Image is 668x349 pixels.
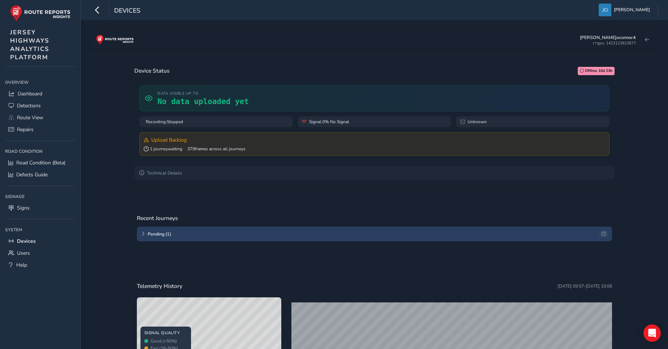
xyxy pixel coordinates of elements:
a: Users [5,247,75,259]
span: Signal: 0% No Signal [309,119,349,125]
img: diamond-layout [599,4,611,16]
img: rr logo [96,35,134,45]
span: Recording: Stopped [146,119,183,125]
div: [PERSON_NAME]oconnor4 [580,34,636,40]
div: System [5,224,75,235]
a: Road Condition (Beta) [5,157,75,169]
a: Dashboard [5,88,75,100]
span: Signs [17,204,30,211]
span: Unknown [468,119,487,125]
button: [PERSON_NAME] [599,4,652,16]
a: Detections [5,100,75,112]
span: [PERSON_NAME] [614,4,650,16]
img: rr logo [10,5,70,21]
h3: Recent Journeys [137,215,178,221]
span: Users [17,250,30,257]
a: Repairs [5,124,75,135]
span: Offline 10d 23h [585,68,612,74]
div: Overview [5,77,75,88]
a: Signs [5,202,75,214]
span: 1 journey waiting [144,146,183,152]
div: SIGNAL QUALITY [144,330,187,336]
button: Back to device list [641,34,653,45]
span: Pending ( 1 ) [148,231,597,237]
a: Help [5,259,75,271]
span: Repairs [17,126,34,133]
span: Route View [17,114,43,121]
span: Road Condition (Beta) [16,159,65,166]
span: 379 frames across all journeys [187,146,246,152]
div: rrgpu-1423123023077 [593,41,636,45]
div: Open Intercom Messenger [643,324,661,342]
span: Good (>50%) [151,338,177,344]
span: Defects Guide [16,171,48,178]
span: JERSEY HIGHWAYS ANALYTICS PLATFORM [10,28,49,61]
span: Detections [17,102,41,109]
a: Devices [5,235,75,247]
span: Dashboard [18,90,42,97]
h3: Telemetry History [137,283,182,289]
span: [DATE] 09:57 - [DATE] 10:06 [558,283,612,289]
span: Devices [114,6,140,16]
summary: Technical Details [134,166,615,180]
a: Defects Guide [5,169,75,181]
div: Road Condition [5,146,75,157]
span: Upload Backlog [151,137,187,143]
div: Signage [5,191,75,202]
h3: Device Status [134,68,169,74]
a: Route View [5,112,75,124]
span: No data uploaded yet [157,97,249,106]
span: Data visible up to [157,91,249,96]
span: Devices [17,238,36,245]
span: Help [16,262,27,268]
